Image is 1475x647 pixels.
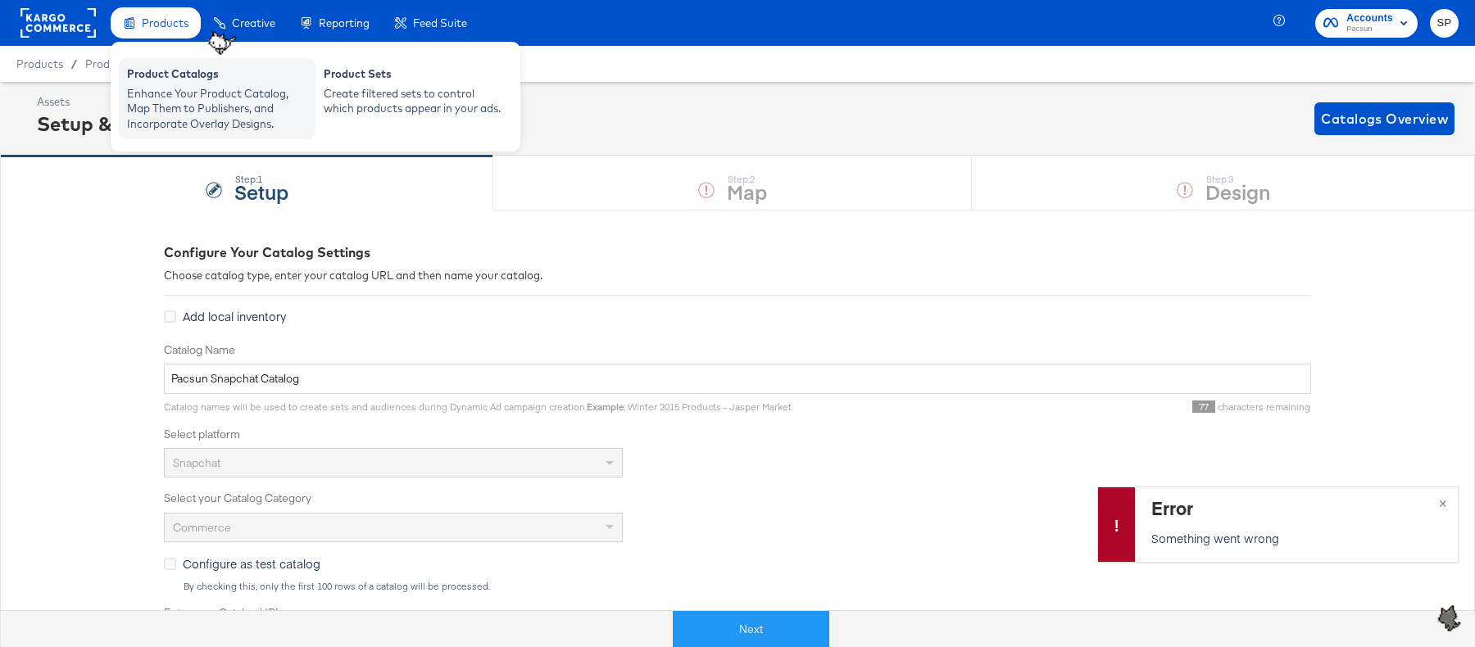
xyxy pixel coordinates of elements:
[63,57,85,70] span: /
[16,57,63,70] span: Products
[142,16,188,29] span: Products
[164,364,1311,394] input: Name your catalog e.g. My Dynamic Product Catalog
[1151,530,1437,546] p: Something went wrong
[234,174,288,185] div: Step: 1
[85,57,176,70] a: Product Catalogs
[173,520,231,535] span: Commerce
[37,110,243,138] div: Setup & Map Catalog
[1346,23,1393,36] span: Pacsun
[164,491,1311,506] label: Select your Catalog Category
[173,455,220,470] span: Snapchat
[183,581,1311,592] div: By checking this, only the first 100 rows of a catalog will be processed.
[234,178,288,205] strong: Setup
[1151,495,1437,521] div: Error
[183,308,286,324] span: Add local inventory
[183,555,320,572] span: Configure as test catalog
[1436,14,1452,33] span: SP
[200,24,241,65] img: LjHhMAIfDMTQUq1z6xVM4izAC6JTkTwqwY294f1i4AqICq9Z5ojVtpcroBtCd6+52D2AWw9URPz7cQuwE0hMXth7bAvJsNB4c...
[1427,487,1458,517] button: ×
[164,427,1311,442] label: Select platform
[587,400,624,413] strong: Example
[1314,102,1455,135] button: Catalogs Overview
[1346,10,1393,27] span: Accounts
[1430,9,1459,38] button: SP
[413,16,467,29] span: Feed Suite
[792,400,1311,414] div: characters remaining
[319,16,370,29] span: Reporting
[164,342,1311,358] label: Catalog Name
[1192,400,1215,413] span: 77
[232,16,275,29] span: Creative
[1428,600,1469,641] img: NkwAAAABJRU5ErkJggg==
[37,94,243,110] div: Assets
[1439,492,1446,511] span: ×
[1321,107,1448,130] span: Catalogs Overview
[164,400,792,413] span: Catalog names will be used to create sets and audiences during Dynamic Ad campaign creation. : Wi...
[1315,9,1418,38] button: AccountsPacsun
[164,243,1311,262] div: Configure Your Catalog Settings
[164,268,1311,283] div: Choose catalog type, enter your catalog URL and then name your catalog.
